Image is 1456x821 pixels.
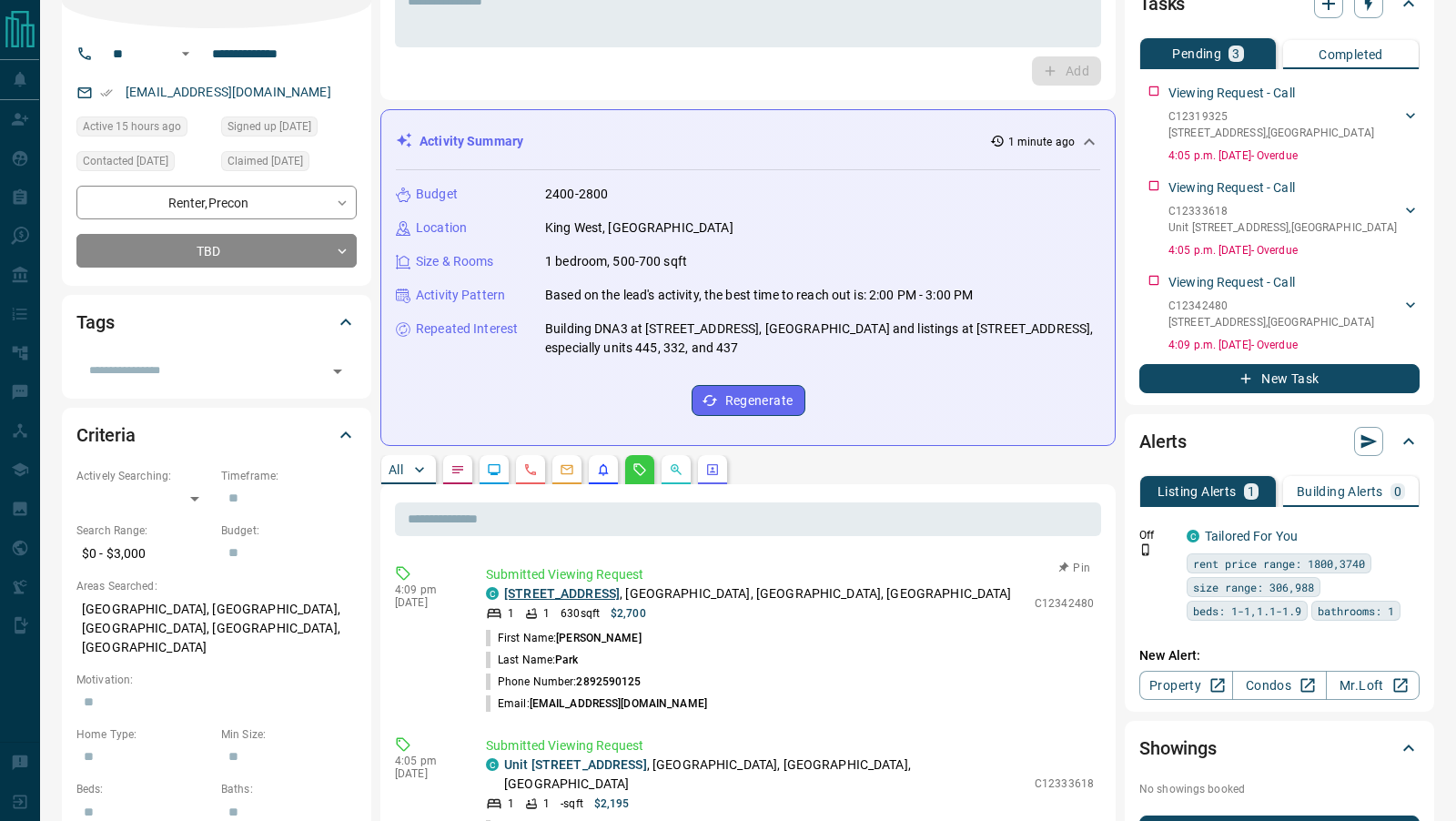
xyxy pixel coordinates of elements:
[1193,578,1314,596] span: size range: 306,988
[486,736,1094,755] p: Submitted Viewing Request
[545,252,687,271] p: 1 bedroom, 500-700 sqft
[1048,560,1101,576] button: Pin
[1168,147,1420,164] p: 4:05 p.m. [DATE] - Overdue
[416,218,467,238] p: Location
[1168,242,1420,258] p: 4:05 p.m. [DATE] - Overdue
[76,539,212,569] p: $0 - $3,000
[543,605,550,622] p: 1
[1318,602,1394,620] span: bathrooms: 1
[76,672,357,688] p: Motivation:
[1139,420,1420,463] div: Alerts
[395,596,459,609] p: [DATE]
[416,286,505,305] p: Activity Pattern
[1232,671,1326,700] a: Condos
[504,757,647,772] a: Unit [STREET_ADDRESS]
[76,421,136,450] h2: Criteria
[555,654,578,666] span: Park
[416,252,494,271] p: Size & Rooms
[576,675,641,688] span: 2892590125
[1168,108,1374,125] p: C12319325
[545,319,1100,358] p: Building DNA3 at [STREET_ADDRESS], [GEOGRAPHIC_DATA] and listings at [STREET_ADDRESS], especially...
[530,697,707,710] span: [EMAIL_ADDRESS][DOMAIN_NAME]
[76,522,212,539] p: Search Range:
[76,726,212,743] p: Home Type:
[486,630,642,646] p: First Name:
[1172,47,1221,60] p: Pending
[1139,726,1420,770] div: Showings
[1326,671,1420,700] a: Mr.Loft
[221,468,357,484] p: Timeframe:
[76,578,357,594] p: Areas Searched:
[632,462,647,477] svg: Requests
[1139,734,1217,763] h2: Showings
[486,652,579,668] p: Last Name:
[1035,775,1094,792] p: C12333618
[325,359,350,384] button: Open
[1168,203,1397,219] p: C12333618
[486,758,499,771] div: condos.ca
[389,463,403,476] p: All
[1139,427,1187,456] h2: Alerts
[504,586,620,601] a: [STREET_ADDRESS]
[504,755,1026,794] p: , [GEOGRAPHIC_DATA], [GEOGRAPHIC_DATA], [GEOGRAPHIC_DATA]
[1168,314,1374,330] p: [STREET_ADDRESS] , [GEOGRAPHIC_DATA]
[450,462,465,477] svg: Notes
[76,308,114,337] h2: Tags
[76,151,212,177] div: Mon May 01 2023
[611,605,646,622] p: $2,700
[76,300,357,344] div: Tags
[596,462,611,477] svg: Listing Alerts
[705,462,720,477] svg: Agent Actions
[545,218,733,238] p: King West, [GEOGRAPHIC_DATA]
[508,796,514,812] p: 1
[416,185,458,204] p: Budget
[221,726,357,743] p: Min Size:
[508,605,514,622] p: 1
[227,152,303,170] span: Claimed [DATE]
[83,117,181,136] span: Active 15 hours ago
[126,85,331,99] a: [EMAIL_ADDRESS][DOMAIN_NAME]
[1168,337,1420,353] p: 4:09 p.m. [DATE] - Overdue
[1168,219,1397,236] p: Unit [STREET_ADDRESS] , [GEOGRAPHIC_DATA]
[175,43,197,65] button: Open
[692,385,805,416] button: Regenerate
[556,632,641,644] span: [PERSON_NAME]
[486,674,642,690] p: Phone Number:
[1232,47,1239,60] p: 3
[396,125,1100,158] div: Activity Summary1 minute ago
[76,594,357,663] p: [GEOGRAPHIC_DATA], [GEOGRAPHIC_DATA], [GEOGRAPHIC_DATA], [GEOGRAPHIC_DATA], [GEOGRAPHIC_DATA]
[1205,529,1298,543] a: Tailored For You
[76,413,357,457] div: Criteria
[669,462,683,477] svg: Opportunities
[1168,105,1420,145] div: C12319325[STREET_ADDRESS],[GEOGRAPHIC_DATA]
[221,117,357,142] div: Tue Apr 25 2023
[76,186,357,219] div: Renter , Precon
[486,695,707,712] p: Email:
[227,117,311,136] span: Signed up [DATE]
[1139,364,1420,393] button: New Task
[1193,554,1365,573] span: rent price range: 1800,3740
[561,605,600,622] p: 630 sqft
[1248,485,1255,498] p: 1
[1139,781,1420,797] p: No showings booked
[395,755,459,767] p: 4:05 pm
[76,781,212,797] p: Beds:
[221,522,357,539] p: Budget:
[76,468,212,484] p: Actively Searching:
[1139,543,1152,556] svg: Push Notification Only
[486,565,1094,584] p: Submitted Viewing Request
[1008,134,1075,150] p: 1 minute ago
[1035,595,1094,612] p: C12342480
[1168,125,1374,141] p: [STREET_ADDRESS] , [GEOGRAPHIC_DATA]
[221,151,357,177] div: Fri Aug 15 2025
[420,132,523,151] p: Activity Summary
[1168,294,1420,334] div: C12342480[STREET_ADDRESS],[GEOGRAPHIC_DATA]
[1394,485,1401,498] p: 0
[76,117,212,142] div: Sun Aug 17 2025
[1168,178,1295,198] p: Viewing Request - Call
[76,234,357,268] div: TBD
[487,462,501,477] svg: Lead Browsing Activity
[504,584,1012,603] p: , [GEOGRAPHIC_DATA], [GEOGRAPHIC_DATA], [GEOGRAPHIC_DATA]
[395,767,459,780] p: [DATE]
[1168,298,1374,314] p: C12342480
